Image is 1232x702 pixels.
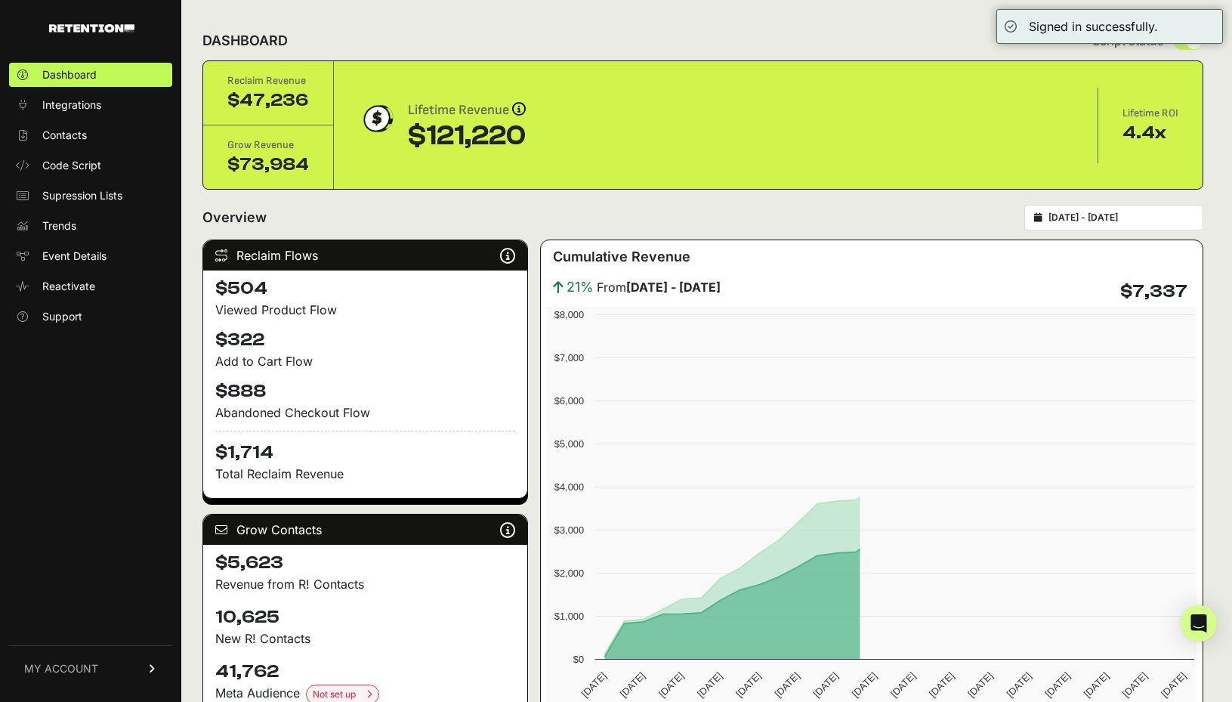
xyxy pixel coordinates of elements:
[202,30,288,51] h2: DASHBOARD
[215,605,515,629] h4: 10,625
[1029,17,1158,36] div: Signed in successfully.
[888,670,918,700] text: [DATE]
[42,188,122,203] span: Supression Lists
[1181,605,1217,642] div: Open Intercom Messenger
[408,121,526,151] div: $121,220
[215,465,515,483] p: Total Reclaim Revenue
[554,611,584,622] text: $1,000
[554,481,584,493] text: $4,000
[965,670,995,700] text: [DATE]
[626,280,721,295] strong: [DATE] - [DATE]
[24,661,98,676] span: MY ACCOUNT
[618,670,647,700] text: [DATE]
[9,305,172,329] a: Support
[42,128,87,143] span: Contacts
[9,214,172,238] a: Trends
[554,567,584,579] text: $2,000
[9,274,172,298] a: Reactivate
[9,244,172,268] a: Event Details
[203,515,527,545] div: Grow Contacts
[9,93,172,117] a: Integrations
[554,352,584,363] text: $7,000
[215,551,515,575] h4: $5,623
[215,404,515,422] div: Abandoned Checkout Flow
[554,438,584,450] text: $5,000
[927,670,956,700] text: [DATE]
[579,670,609,700] text: [DATE]
[227,138,309,153] div: Grow Revenue
[9,184,172,208] a: Supression Lists
[1082,670,1111,700] text: [DATE]
[9,63,172,87] a: Dashboard
[49,24,134,32] img: Retention.com
[597,278,721,296] span: From
[215,301,515,319] div: Viewed Product Flow
[1043,670,1073,700] text: [DATE]
[42,158,101,173] span: Code Script
[215,379,515,404] h4: $888
[1122,106,1178,121] div: Lifetime ROI
[358,100,396,138] img: dollar-coin-05c43ed7efb7bc0c12610022525b4bbbb207c7efeef5aecc26f025e68dcafac9.png
[42,67,97,82] span: Dashboard
[215,431,515,465] h4: $1,714
[811,670,841,700] text: [DATE]
[733,670,763,700] text: [DATE]
[1159,670,1188,700] text: [DATE]
[1120,280,1187,304] h4: $7,337
[554,309,584,320] text: $8,000
[42,249,107,264] span: Event Details
[203,240,527,271] div: Reclaim Flows
[227,88,309,113] div: $47,236
[9,123,172,147] a: Contacts
[227,153,309,177] div: $73,984
[695,670,724,700] text: [DATE]
[567,277,594,298] span: 21%
[850,670,879,700] text: [DATE]
[772,670,801,700] text: [DATE]
[42,97,101,113] span: Integrations
[42,218,76,233] span: Trends
[1122,121,1178,145] div: 4.4x
[227,73,309,88] div: Reclaim Revenue
[215,575,515,593] p: Revenue from R! Contacts
[408,100,526,121] div: Lifetime Revenue
[215,277,515,301] h4: $504
[215,352,515,370] div: Add to Cart Flow
[573,654,584,665] text: $0
[215,328,515,352] h4: $322
[553,246,690,268] h3: Cumulative Revenue
[42,279,95,294] span: Reactivate
[215,660,515,684] h4: 41,762
[554,395,584,407] text: $6,000
[202,207,267,228] h2: Overview
[9,645,172,691] a: MY ACCOUNT
[554,524,584,536] text: $3,000
[215,629,515,648] p: New R! Contacts
[1120,670,1150,700] text: [DATE]
[42,309,82,324] span: Support
[656,670,686,700] text: [DATE]
[1004,670,1033,700] text: [DATE]
[9,153,172,178] a: Code Script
